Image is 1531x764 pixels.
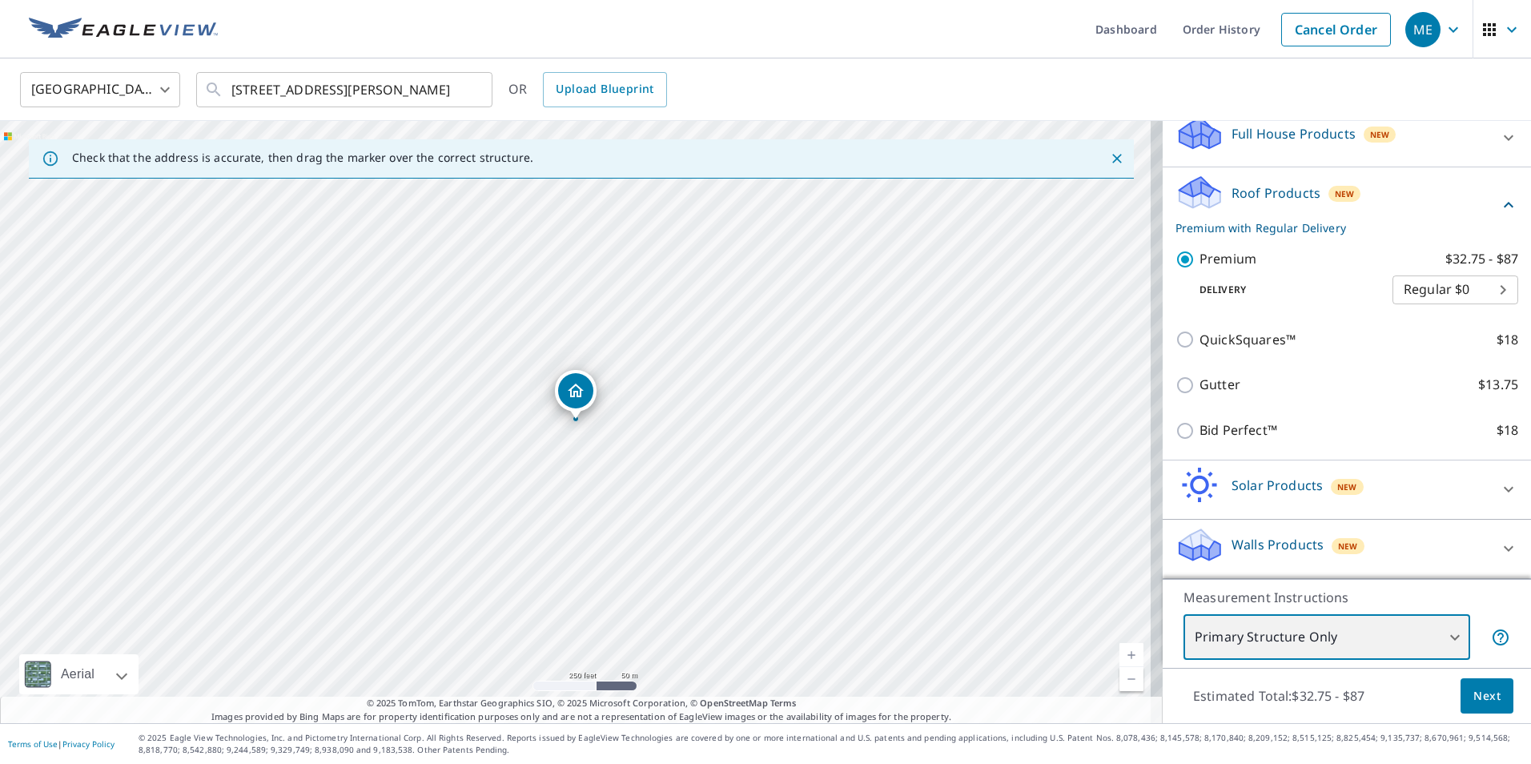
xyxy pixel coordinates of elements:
div: Full House ProductsNew [1175,115,1518,160]
p: Estimated Total: $32.75 - $87 [1180,678,1377,714]
p: Premium with Regular Delivery [1175,219,1499,236]
a: Current Level 17, Zoom In [1119,643,1143,667]
div: OR [508,72,667,107]
span: New [1337,481,1357,493]
a: Current Level 17, Zoom Out [1119,667,1143,691]
p: Roof Products [1232,183,1320,203]
p: Bid Perfect™ [1199,420,1277,440]
p: Full House Products [1232,124,1356,143]
button: Close [1107,148,1127,169]
div: Dropped pin, building 1, Residential property, 2240 Cassidy Rd Cumming, GA 30041 [555,370,597,420]
a: Privacy Policy [62,738,115,750]
span: © 2025 TomTom, Earthstar Geographics SIO, © 2025 Microsoft Corporation, © [367,697,797,710]
a: Terms [770,697,797,709]
span: Your report will include only the primary structure on the property. For example, a detached gara... [1491,628,1510,647]
span: Next [1473,686,1501,706]
div: ME [1405,12,1441,47]
a: Upload Blueprint [543,72,666,107]
input: Search by address or latitude-longitude [231,67,460,112]
a: Terms of Use [8,738,58,750]
div: Aerial [19,654,139,694]
p: $18 [1497,330,1518,350]
p: | [8,739,115,749]
p: $32.75 - $87 [1445,249,1518,269]
div: Walls ProductsNew [1175,526,1518,572]
img: EV Logo [29,18,218,42]
a: Cancel Order [1281,13,1391,46]
div: Solar ProductsNew [1175,467,1518,513]
button: Next [1461,678,1513,714]
p: © 2025 Eagle View Technologies, Inc. and Pictometry International Corp. All Rights Reserved. Repo... [139,732,1523,756]
div: Roof ProductsNewPremium with Regular Delivery [1175,174,1518,236]
p: Solar Products [1232,476,1323,495]
div: Regular $0 [1392,267,1518,312]
span: New [1335,187,1355,200]
p: Walls Products [1232,535,1324,554]
p: $13.75 [1478,375,1518,395]
div: Aerial [56,654,99,694]
span: New [1370,128,1390,141]
span: Upload Blueprint [556,79,653,99]
p: $18 [1497,420,1518,440]
a: OpenStreetMap [700,697,767,709]
div: [GEOGRAPHIC_DATA] [20,67,180,112]
p: Gutter [1199,375,1240,395]
p: Check that the address is accurate, then drag the marker over the correct structure. [72,151,533,165]
p: Delivery [1175,283,1392,297]
p: Premium [1199,249,1256,269]
div: Primary Structure Only [1183,615,1470,660]
p: QuickSquares™ [1199,330,1296,350]
span: New [1338,540,1358,553]
p: Measurement Instructions [1183,588,1510,607]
